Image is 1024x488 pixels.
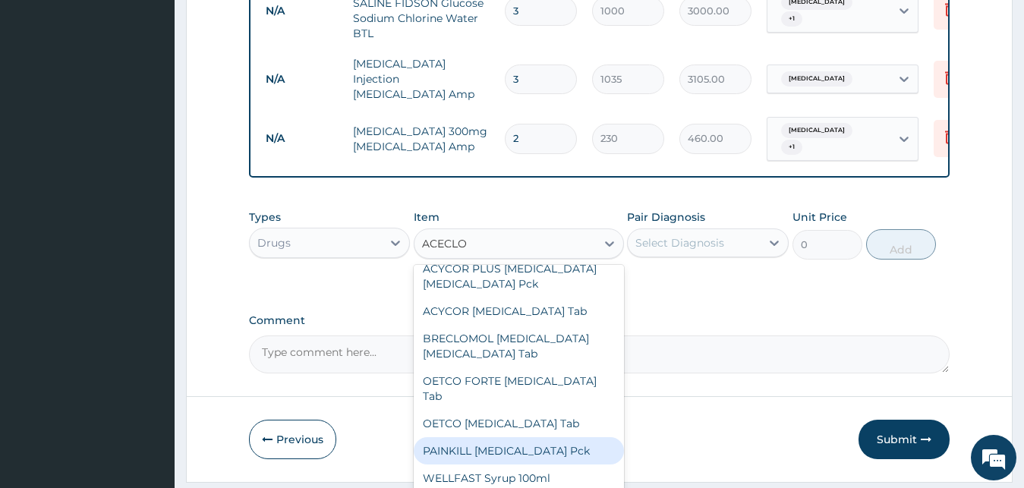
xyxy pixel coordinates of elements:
[8,326,289,379] textarea: Type your message and hit 'Enter'
[345,49,497,109] td: [MEDICAL_DATA] Injection [MEDICAL_DATA] Amp
[414,367,624,410] div: OETCO FORTE [MEDICAL_DATA] Tab
[258,65,345,93] td: N/A
[28,76,61,114] img: d_794563401_company_1708531726252_794563401
[414,255,624,298] div: ACYCOR PLUS [MEDICAL_DATA] [MEDICAL_DATA] Pck
[414,325,624,367] div: BRECLOMOL [MEDICAL_DATA] [MEDICAL_DATA] Tab
[781,71,852,87] span: [MEDICAL_DATA]
[866,229,936,260] button: Add
[781,123,852,138] span: [MEDICAL_DATA]
[257,235,291,250] div: Drugs
[781,11,802,27] span: + 1
[79,85,255,105] div: Chat with us now
[414,410,624,437] div: OETCO [MEDICAL_DATA] Tab
[249,8,285,44] div: Minimize live chat window
[249,420,336,459] button: Previous
[88,147,210,301] span: We're online!
[781,140,802,155] span: + 1
[859,420,950,459] button: Submit
[249,314,950,327] label: Comment
[414,209,440,225] label: Item
[635,235,724,250] div: Select Diagnosis
[345,116,497,162] td: [MEDICAL_DATA] 300mg [MEDICAL_DATA] Amp
[258,124,345,153] td: N/A
[249,211,281,224] label: Types
[792,209,847,225] label: Unit Price
[414,298,624,325] div: ACYCOR [MEDICAL_DATA] Tab
[414,437,624,464] div: PAINKILL [MEDICAL_DATA] Pck
[627,209,705,225] label: Pair Diagnosis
